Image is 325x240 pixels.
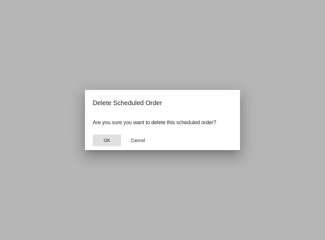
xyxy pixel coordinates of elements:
p: Are you sure you want to delete this scheduled order? [93,120,232,125]
span: OK [104,138,110,143]
button: Close dialog [124,135,152,146]
span: Cancel [131,138,145,143]
h2: Delete Scheduled Order [93,98,232,108]
button: Close dialog [93,135,121,146]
